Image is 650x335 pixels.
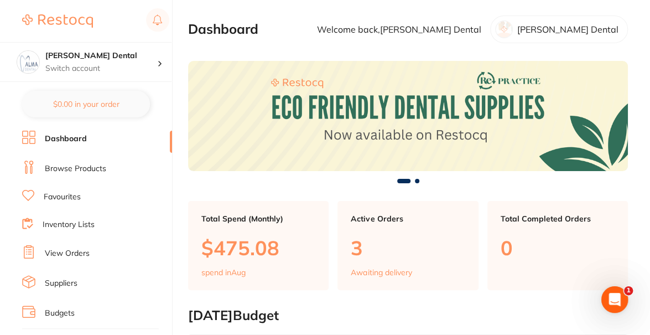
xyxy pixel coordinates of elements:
p: Switch account [45,63,157,74]
a: Dashboard [45,133,87,145]
a: Favourites [44,192,81,203]
p: Total Completed Orders [501,214,615,223]
p: spend in Aug [201,268,246,277]
p: 0 [501,236,615,259]
iframe: Intercom live chat [601,286,628,313]
a: Active Orders3Awaiting delivery [337,201,478,291]
a: Restocq Logo [22,8,93,34]
p: Total Spend (Monthly) [201,214,315,223]
p: Awaiting delivery [351,268,412,277]
h4: Alma Dental [45,50,157,61]
img: Restocq Logo [22,14,93,28]
img: Dashboard [188,61,628,171]
img: Alma Dental [17,51,39,73]
p: Welcome back, [PERSON_NAME] Dental [317,24,481,34]
p: Active Orders [351,214,465,223]
a: Total Spend (Monthly)$475.08spend inAug [188,201,329,291]
a: Budgets [45,308,75,319]
a: Inventory Lists [43,219,95,230]
a: Total Completed Orders0 [487,201,628,291]
p: 3 [351,236,465,259]
span: 1 [624,286,633,295]
button: $0.00 in your order [22,91,150,117]
h2: [DATE] Budget [188,308,628,323]
a: Browse Products [45,163,106,174]
a: View Orders [45,248,90,259]
a: Suppliers [45,278,77,289]
h2: Dashboard [188,22,258,37]
p: $475.08 [201,236,315,259]
p: [PERSON_NAME] Dental [517,24,618,34]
